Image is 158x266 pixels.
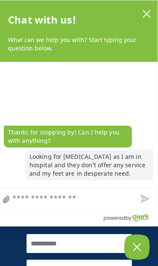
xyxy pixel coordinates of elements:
p: What can we help you with? Start typing your question below. [8,36,149,53]
a: Powered by Olark [103,211,158,226]
button: Send message [131,188,158,210]
span: powered [103,213,125,223]
span: by [126,213,131,223]
p: Looking for [MEDICAL_DATA] as I am in hospital and they don’t offer any service and my feet are i... [25,150,153,180]
p: Thanks for stopping by! Can I help you with anything? [4,126,132,147]
h2: Chat with us! [8,9,77,31]
button: Close Chatbox [124,234,150,260]
button: close chatbox [140,8,153,20]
